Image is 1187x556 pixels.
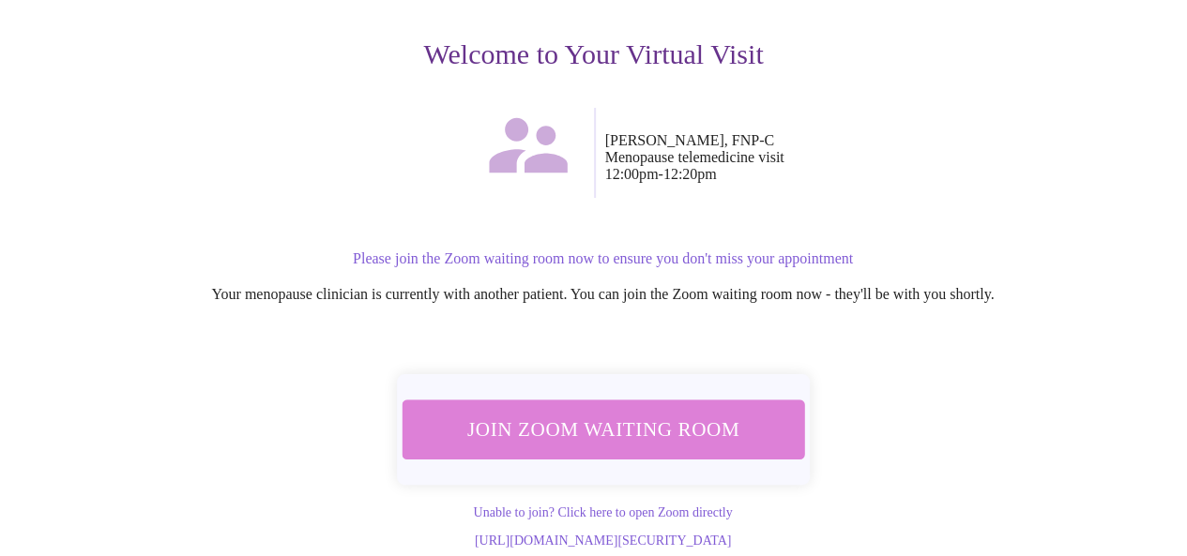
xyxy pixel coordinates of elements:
[605,132,1158,183] p: [PERSON_NAME], FNP-C Menopause telemedicine visit 12:00pm - 12:20pm
[473,505,732,519] a: Unable to join? Click here to open Zoom directly
[475,533,731,548] a: [URL][DOMAIN_NAME][SECURITY_DATA]
[402,399,804,458] button: Join Zoom Waiting Room
[426,412,779,446] span: Join Zoom Waiting Room
[30,38,1157,70] h3: Welcome to Your Virtual Visit
[49,250,1157,267] p: Please join the Zoom waiting room now to ensure you don't miss your appointment
[49,286,1157,303] p: Your menopause clinician is currently with another patient. You can join the Zoom waiting room no...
